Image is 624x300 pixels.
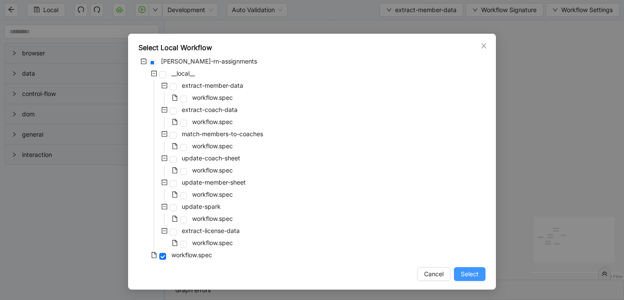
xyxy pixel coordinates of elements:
span: minus-square [161,131,167,137]
span: workflow.spec [192,142,233,150]
span: workflow.spec [190,165,235,176]
span: file [172,95,178,101]
span: workflow.spec [190,189,235,200]
span: extract-coach-data [180,105,239,115]
span: workflow.spec [192,215,233,222]
span: workflow.spec [190,214,235,224]
span: workflow.spec [190,117,235,127]
span: __local__ [171,70,195,77]
span: update-coach-sheet [180,153,242,163]
button: Close [479,41,489,51]
span: __local__ [170,68,196,79]
span: [PERSON_NAME]-rn-assignments [161,57,257,65]
span: workflow.spec [192,166,233,174]
span: Select [461,269,479,279]
span: minus-square [161,107,167,113]
span: update-member-sheet [180,177,248,188]
span: update-member-sheet [182,179,246,186]
button: Cancel [417,267,450,281]
span: minus-square [141,58,147,64]
span: workflow.spec [192,94,233,101]
span: extract-member-data [182,82,243,89]
span: minus-square [151,70,157,77]
span: minus-square [161,228,167,234]
span: workflow.spec [190,93,235,103]
span: extract-license-data [182,227,240,234]
span: workflow.spec [190,238,235,248]
span: close [480,42,487,49]
span: file [172,167,178,173]
span: update-coach-sheet [182,154,240,162]
span: file [151,252,157,258]
span: update-spark [180,201,222,212]
span: extract-member-data [180,80,245,91]
span: virta-rn-assignments [159,56,259,67]
span: workflow.spec [190,141,235,151]
div: Select Local Workflow [138,42,486,53]
span: workflow.spec [171,251,212,259]
span: workflow.spec [192,118,233,125]
span: match-members-to-coaches [182,130,263,137]
span: file [172,216,178,222]
span: extract-coach-data [182,106,238,113]
span: file [172,191,178,198]
span: extract-license-data [180,226,241,236]
span: file [172,240,178,246]
span: workflow.spec [192,191,233,198]
span: file [172,143,178,149]
span: workflow.spec [170,250,214,260]
span: file [172,119,178,125]
span: update-spark [182,203,221,210]
span: match-members-to-coaches [180,129,265,139]
span: workflow.spec [192,239,233,246]
span: minus-square [161,155,167,161]
button: Select [454,267,486,281]
span: Cancel [424,269,444,279]
span: minus-square [161,83,167,89]
span: minus-square [161,204,167,210]
span: minus-square [161,179,167,185]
